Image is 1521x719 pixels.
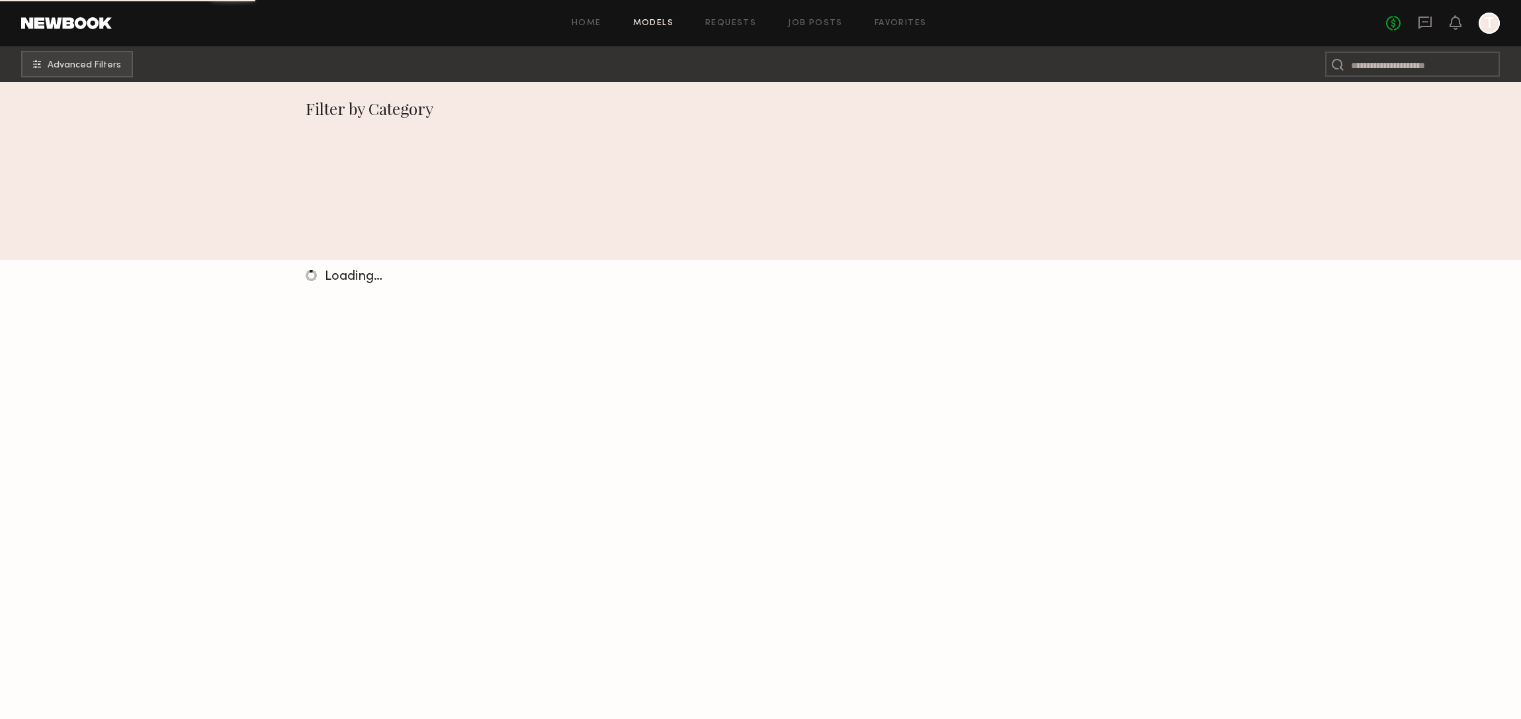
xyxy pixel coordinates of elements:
a: Models [633,19,674,28]
button: Advanced Filters [21,51,133,77]
div: Filter by Category [306,98,1215,119]
a: Favorites [875,19,927,28]
a: Job Posts [788,19,843,28]
a: T [1479,13,1500,34]
span: Advanced Filters [48,61,121,70]
span: Loading… [325,271,382,283]
a: Requests [705,19,756,28]
a: Home [572,19,601,28]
